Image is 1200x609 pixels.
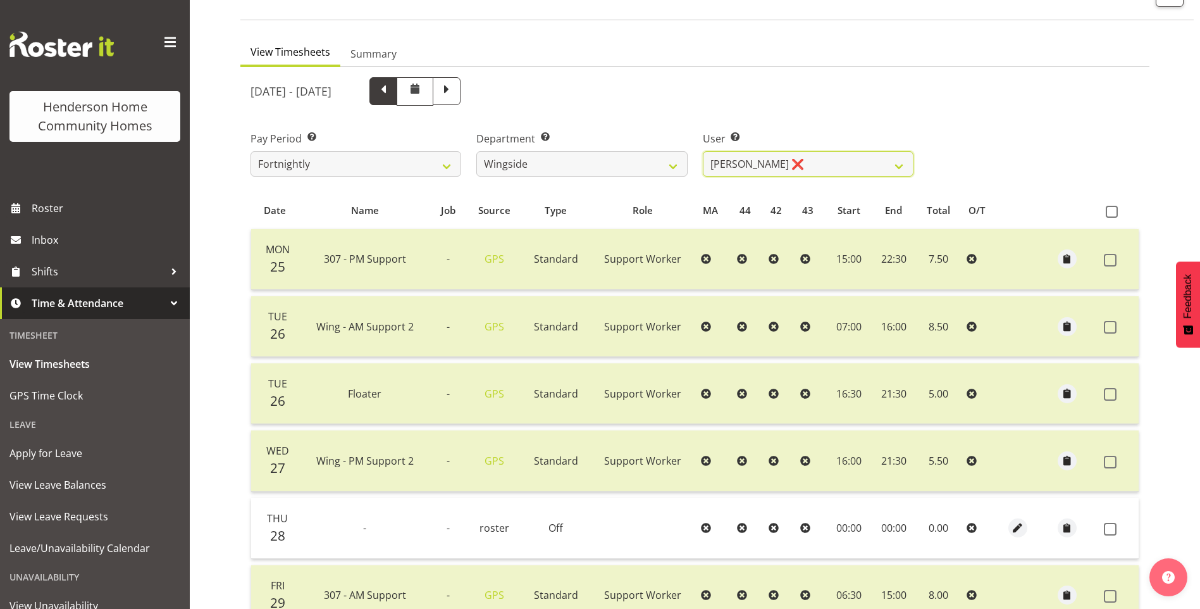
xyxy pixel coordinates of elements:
[915,498,962,559] td: 0.00
[530,203,582,218] div: Type
[3,532,187,564] a: Leave/Unavailability Calendar
[324,588,406,602] span: 307 - AM Support
[827,363,872,424] td: 16:30
[3,501,187,532] a: View Leave Requests
[703,131,913,146] label: User
[258,203,292,218] div: Date
[872,229,915,290] td: 22:30
[32,262,164,281] span: Shifts
[604,588,681,602] span: Support Worker
[32,199,183,218] span: Roster
[251,131,461,146] label: Pay Period
[266,444,289,458] span: Wed
[827,498,872,559] td: 00:00
[915,430,962,491] td: 5.50
[316,320,414,334] span: Wing - AM Support 2
[3,411,187,437] div: Leave
[915,229,962,290] td: 7.50
[3,348,187,380] a: View Timesheets
[523,296,589,357] td: Standard
[270,258,285,275] span: 25
[22,97,168,135] div: Henderson Home Community Homes
[915,296,962,357] td: 8.50
[32,230,183,249] span: Inbox
[523,363,589,424] td: Standard
[922,203,954,218] div: Total
[523,229,589,290] td: Standard
[604,320,681,334] span: Support Worker
[9,475,180,494] span: View Leave Balances
[872,296,915,357] td: 16:00
[523,498,589,559] td: Off
[270,325,285,342] span: 26
[604,252,681,266] span: Support Worker
[604,454,681,468] span: Support Worker
[9,539,180,558] span: Leave/Unavailability Calendar
[872,430,915,491] td: 21:30
[827,229,872,290] td: 15:00
[447,521,450,535] span: -
[9,444,180,463] span: Apply for Leave
[770,203,788,218] div: 42
[879,203,908,218] div: End
[604,387,681,401] span: Support Worker
[827,430,872,491] td: 16:00
[485,252,504,266] a: GPS
[9,355,180,374] span: View Timesheets
[268,377,287,391] span: Tue
[306,203,423,218] div: Name
[9,507,180,526] span: View Leave Requests
[476,131,687,146] label: Department
[270,459,285,477] span: 27
[479,521,509,535] span: roster
[251,44,330,60] span: View Timesheets
[3,564,187,590] div: Unavailability
[1176,261,1200,348] button: Feedback - Show survey
[447,454,450,468] span: -
[485,454,504,468] a: GPS
[872,363,915,424] td: 21:30
[268,310,287,323] span: Tue
[523,430,589,491] td: Standard
[9,32,114,57] img: Rosterit website logo
[872,498,915,559] td: 00:00
[350,46,397,61] span: Summary
[827,296,872,357] td: 07:00
[1182,274,1194,318] span: Feedback
[3,322,187,348] div: Timesheet
[703,203,724,218] div: MA
[485,588,504,602] a: GPS
[271,579,285,593] span: Fri
[597,203,689,218] div: Role
[32,294,164,313] span: Time & Attendance
[270,527,285,544] span: 28
[3,469,187,501] a: View Leave Balances
[834,203,865,218] div: Start
[251,84,331,98] h5: [DATE] - [DATE]
[447,320,450,334] span: -
[968,203,993,218] div: O/T
[447,588,450,602] span: -
[739,203,757,218] div: 44
[324,252,406,266] span: 307 - PM Support
[266,242,290,256] span: Mon
[802,203,819,218] div: 43
[485,320,504,334] a: GPS
[485,387,504,401] a: GPS
[915,363,962,424] td: 5.00
[270,392,285,410] span: 26
[473,203,516,218] div: Source
[447,252,450,266] span: -
[3,380,187,411] a: GPS Time Clock
[3,437,187,469] a: Apply for Leave
[316,454,414,468] span: Wing - PM Support 2
[438,203,459,218] div: Job
[9,386,180,405] span: GPS Time Clock
[267,512,288,525] span: Thu
[447,387,450,401] span: -
[1162,571,1175,584] img: help-xxl-2.png
[348,387,381,401] span: Floater
[363,521,366,535] span: -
